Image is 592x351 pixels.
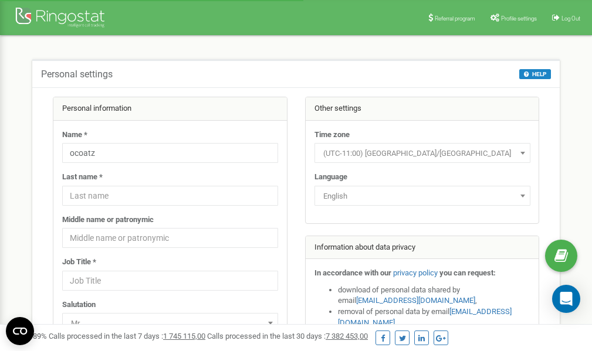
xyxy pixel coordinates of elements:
[62,130,87,141] label: Name *
[6,317,34,345] button: Open CMP widget
[62,228,278,248] input: Middle name or patronymic
[62,143,278,163] input: Name
[435,15,475,22] span: Referral program
[207,332,368,340] span: Calls processed in the last 30 days :
[338,285,530,306] li: download of personal data shared by email ,
[163,332,205,340] u: 1 745 115,00
[501,15,537,22] span: Profile settings
[338,306,530,328] li: removal of personal data by email ,
[62,299,96,311] label: Salutation
[319,145,526,162] span: (UTC-11:00) Pacific/Midway
[49,332,205,340] span: Calls processed in the last 7 days :
[62,271,278,291] input: Job Title
[53,97,287,121] div: Personal information
[66,315,274,332] span: Mr.
[314,268,391,277] strong: In accordance with our
[62,186,278,206] input: Last name
[319,188,526,205] span: English
[314,186,530,206] span: English
[561,15,580,22] span: Log Out
[62,172,103,183] label: Last name *
[306,236,539,260] div: Information about data privacy
[314,130,350,141] label: Time zone
[62,214,154,226] label: Middle name or patronymic
[552,285,580,313] div: Open Intercom Messenger
[306,97,539,121] div: Other settings
[41,69,113,80] h5: Personal settings
[62,257,96,268] label: Job Title *
[356,296,475,305] a: [EMAIL_ADDRESS][DOMAIN_NAME]
[393,268,438,277] a: privacy policy
[314,143,530,163] span: (UTC-11:00) Pacific/Midway
[326,332,368,340] u: 7 382 453,00
[439,268,496,277] strong: you can request:
[314,172,347,183] label: Language
[62,313,278,333] span: Mr.
[519,69,551,79] button: HELP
